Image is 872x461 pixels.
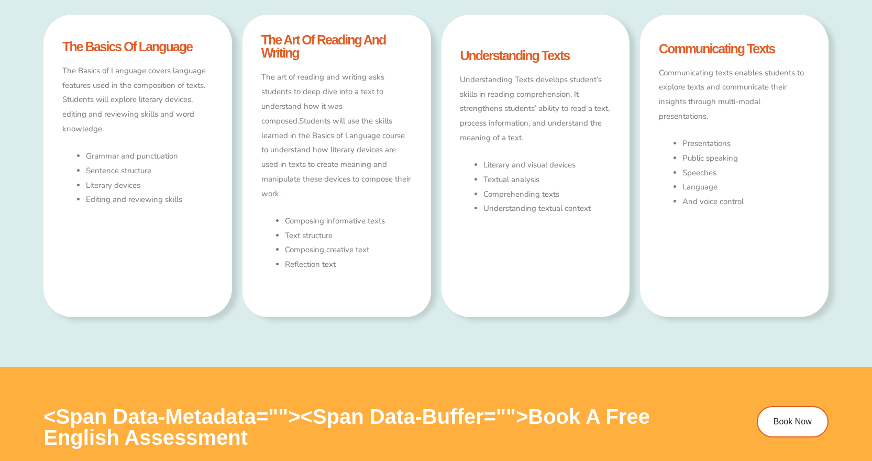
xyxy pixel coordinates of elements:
[362,1,377,16] button: Add or edit images
[285,257,412,272] li: Reflection text
[698,343,872,461] iframe: Chat Widget
[483,173,611,187] li: Textual analysis
[460,73,611,145] p: Understanding Texts develops student’s skills in reading comprehension. It strengthens students’ ...
[43,406,663,448] h3: <span data-metadata=" "><span data-buffer=" ">Book a Free english Assessment
[285,243,412,257] li: Composing creative text
[659,42,810,55] h4: Communicating Texts
[62,40,213,53] h4: the basics of language
[285,214,412,229] li: Composing informative texts
[86,164,213,178] li: Sentence structure
[682,137,810,151] li: Presentations
[682,166,810,181] li: Speeches
[682,180,810,195] li: Language
[460,49,611,62] h4: understanding texts
[483,187,611,202] li: Comprehending texts
[682,195,810,209] li: And voice control
[86,193,213,207] li: Editing and reviewing skills
[483,158,611,173] li: Literary and visual devices
[682,151,810,166] li: Public speaking
[261,70,412,201] p: The art of reading and writing asks students to deep dive into a text to understand how it was co...
[659,66,810,124] p: Communicating texts enables students to explore texts and communicate their insights through mult...
[62,64,213,137] p: The Basics of Language covers language features used in the composition of texts. Students will e...
[483,201,611,216] p: Understanding textual context
[348,1,362,16] button: Draw
[285,229,412,243] li: Text structure
[86,178,213,193] li: Literary devices
[86,149,213,164] li: Grammar and punctuation
[333,1,348,16] button: Text
[261,33,412,60] h4: the art of reading and writing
